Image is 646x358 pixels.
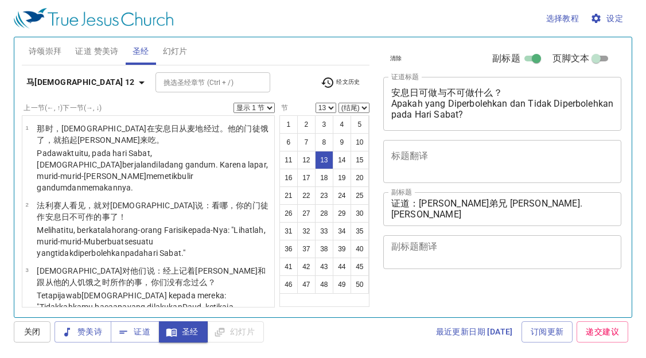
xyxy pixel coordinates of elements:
[22,72,153,93] button: 马[DEMOGRAPHIC_DATA] 12
[315,151,333,169] button: 13
[85,212,126,221] wg1832: 作
[159,321,208,343] button: 圣经
[133,44,149,59] span: 圣经
[37,225,265,258] wg3004: orang-orang Farisi
[148,135,164,145] wg2532: 吃
[25,201,28,208] span: 2
[69,212,126,221] wg4521: 不可
[163,44,188,59] span: 幻灯片
[26,75,135,89] b: 马[DEMOGRAPHIC_DATA] 12
[37,160,267,192] wg1223: ladang gandum
[546,11,579,26] span: 选择教程
[183,278,216,287] wg3756: 念过
[593,11,623,26] span: 设定
[279,186,298,205] button: 21
[351,151,369,169] button: 15
[37,290,271,324] p: Tetapi
[125,248,185,258] wg1832: pada
[315,222,333,240] button: 33
[552,52,590,65] span: 页脚文本
[279,133,298,151] button: 6
[45,212,127,221] wg4160: 安息日
[351,222,369,240] button: 35
[25,267,28,273] span: 3
[279,104,289,111] label: 节
[315,258,333,276] button: 43
[37,224,271,259] p: Melihat
[297,275,316,294] button: 47
[37,266,266,287] wg846: 说
[279,258,298,276] button: 41
[577,321,628,343] a: 递交建议
[279,169,298,187] button: 16
[61,278,216,287] wg846: 的人饥饿
[333,275,351,294] button: 49
[315,133,333,151] button: 8
[168,325,199,339] span: 圣经
[67,183,133,192] wg4719: dan
[391,87,614,120] textarea: 安息日可做与不可做什么？ Apakah yang Diperbolehkan dan Tidak Diperbolehkan pada Hari Sabat?
[37,124,268,145] wg3101: 饿了
[315,240,333,258] button: 38
[586,325,619,339] span: 递交建议
[351,258,369,276] button: 45
[431,321,517,343] a: 最近更新日期 [DATE]
[279,204,298,223] button: 26
[37,200,271,223] p: 法利赛人
[37,160,267,192] wg4702: . Karena lapar
[64,325,102,339] span: 赞美诗
[37,124,268,145] wg1565: 时
[37,225,265,258] wg2400: , murid-murid-Mu
[321,76,360,89] span: 经文历史
[297,186,316,205] button: 22
[53,278,216,287] wg3326: 他
[351,204,369,223] button: 30
[542,8,584,29] button: 选择教程
[391,198,614,220] textarea: 证道：[PERSON_NAME]弟兄 [PERSON_NAME]. [PERSON_NAME] 翻译：[PERSON_NAME]诗姊妹 [PERSON_NAME]. Lai Kiat Soo
[126,278,216,287] wg4160: 的事，你们没有
[37,302,233,323] wg314: apa
[94,212,126,221] wg4160: 的事了！
[45,135,165,145] wg3983: ，就
[159,76,248,89] input: Type Bible Reference
[37,124,268,145] wg2424: 在安息日
[314,74,367,91] button: 经文历史
[14,321,50,343] button: 关闭
[333,240,351,258] button: 39
[315,186,333,205] button: 23
[29,44,62,59] span: 诗颂崇拜
[297,133,316,151] button: 7
[94,278,215,287] wg3983: 之时
[37,225,265,258] wg846: : "Lihatlah
[37,212,126,221] wg3101: 作
[37,265,271,288] p: [DEMOGRAPHIC_DATA]对他们
[333,115,351,134] button: 4
[37,291,233,323] wg2036: [DEMOGRAPHIC_DATA] kepada mereka
[37,302,233,323] wg3756: kamu baca
[37,225,265,258] wg5330: kepada-Nya
[315,115,333,134] button: 3
[297,115,316,134] button: 2
[492,52,520,65] span: 副标题
[351,275,369,294] button: 50
[297,204,316,223] button: 27
[37,160,267,192] wg2424: berjalan
[120,325,150,339] span: 证道
[23,325,41,339] span: 关闭
[77,135,164,145] wg5089: [PERSON_NAME]
[24,104,102,111] label: 上一节 (←, ↑) 下一节 (→, ↓)
[37,291,233,323] wg1161: jawab
[37,302,233,323] wg5101: yang dilakukan
[73,248,185,258] wg3756: diperbolehkan
[333,169,351,187] button: 19
[81,183,134,192] wg2532: memakannya
[383,52,409,65] button: 清除
[315,204,333,223] button: 28
[143,248,185,258] wg1722: hari Sabat
[156,135,164,145] wg2068: 。
[37,124,268,145] wg846: 门徒
[37,124,268,145] wg2540: ，[DEMOGRAPHIC_DATA]
[37,201,268,221] wg1492: ，就对[DEMOGRAPHIC_DATA]
[279,151,298,169] button: 11
[279,115,298,134] button: 1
